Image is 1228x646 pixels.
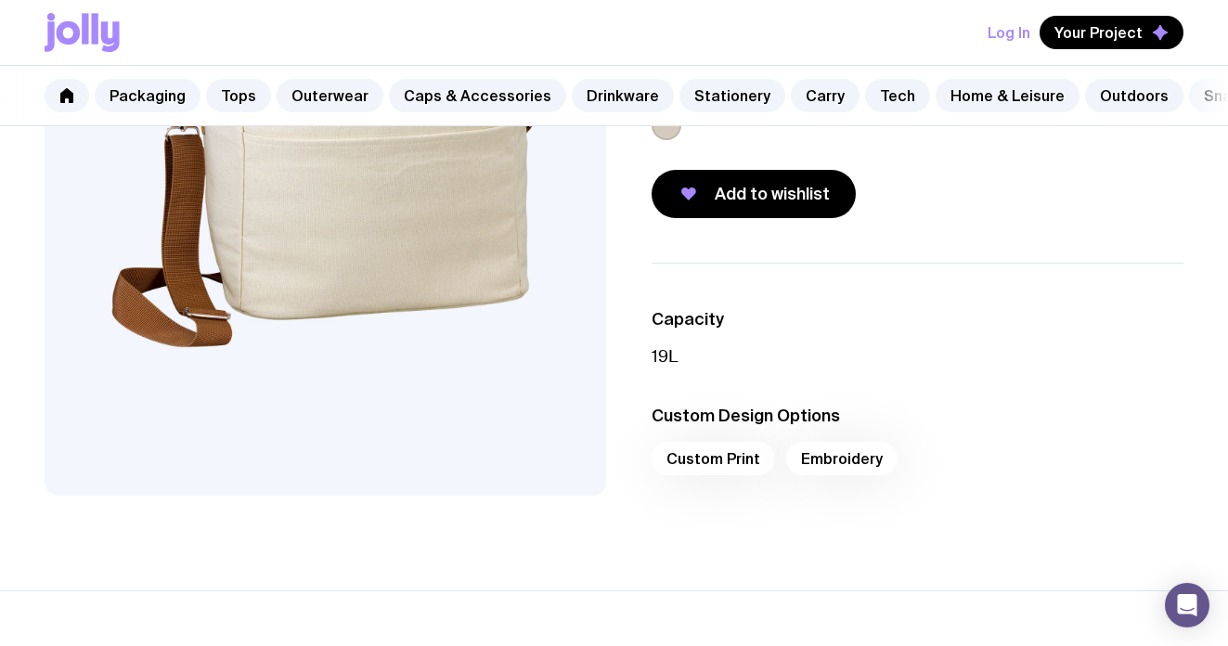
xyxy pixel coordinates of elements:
[1054,23,1143,42] span: Your Project
[652,170,856,218] button: Add to wishlist
[652,405,1184,427] h3: Custom Design Options
[679,79,785,112] a: Stationery
[1165,583,1209,627] div: Open Intercom Messenger
[95,79,200,112] a: Packaging
[572,79,674,112] a: Drinkware
[277,79,383,112] a: Outerwear
[389,79,566,112] a: Caps & Accessories
[652,345,1184,368] p: 19L
[652,308,1184,330] h3: Capacity
[988,16,1030,49] button: Log In
[791,79,860,112] a: Carry
[936,79,1079,112] a: Home & Leisure
[865,79,930,112] a: Tech
[1085,79,1183,112] a: Outdoors
[206,79,271,112] a: Tops
[1040,16,1183,49] button: Your Project
[715,183,830,205] span: Add to wishlist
